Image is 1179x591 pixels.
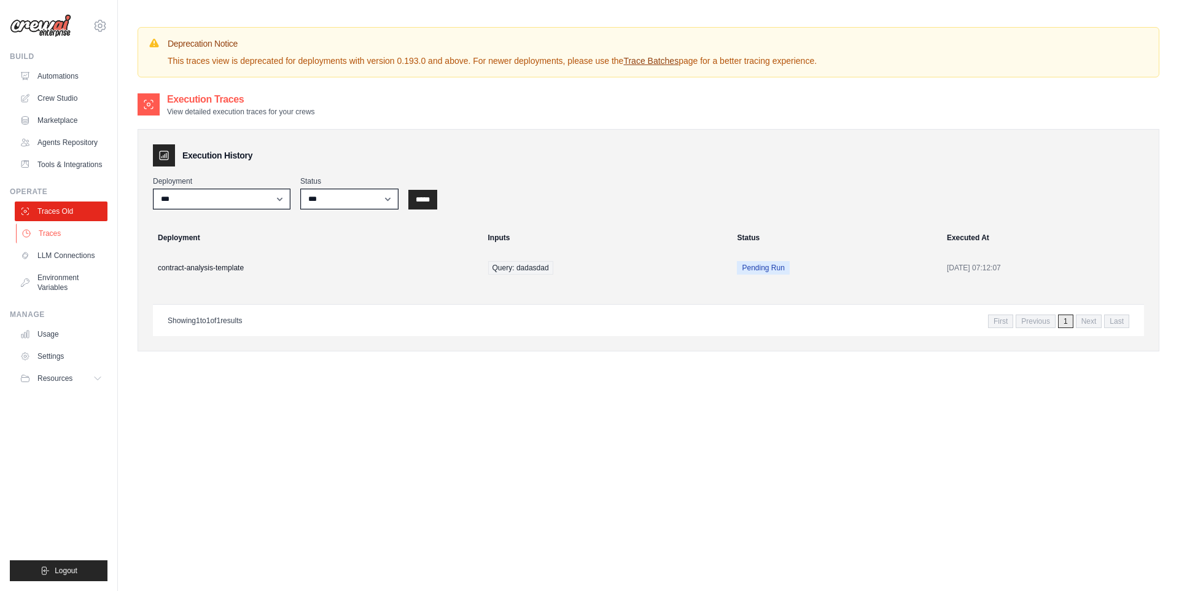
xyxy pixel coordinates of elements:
div: Operate [10,187,107,197]
th: Inputs [481,224,730,251]
a: Environment Variables [15,268,107,297]
button: Resources [15,369,107,388]
div: Build [10,52,107,61]
span: 1 [216,316,220,325]
th: Deployment [143,224,481,251]
a: Crew Studio [15,88,107,108]
th: Executed At [940,224,1154,251]
span: Resources [37,374,72,383]
span: First [988,315,1013,328]
a: Agents Repository [15,133,107,152]
td: [DATE] 07:12:07 [940,251,1154,284]
td: contract-analysis-template [143,251,481,284]
a: LLM Connections [15,246,107,265]
h2: Execution Traces [167,92,315,107]
p: View detailed execution traces for your crews [167,107,315,117]
span: 1 [1058,315,1073,328]
span: Last [1104,315,1129,328]
h3: Execution History [182,149,252,162]
nav: Pagination [988,315,1129,328]
a: Marketplace [15,111,107,130]
span: Logout [55,566,77,576]
button: Logout [10,560,107,581]
th: Status [730,224,939,251]
td: {"query":"dadasdad"} [481,251,730,284]
a: Usage [15,324,107,344]
span: 1 [196,316,200,325]
img: Logo [10,14,71,37]
a: Traces Old [15,202,107,221]
a: Settings [15,346,107,366]
p: Showing to of results [168,316,242,326]
label: Status [300,176,399,186]
label: Deployment [153,176,290,186]
a: Tools & Integrations [15,155,107,174]
div: Manage [10,310,107,319]
span: Next [1076,315,1102,328]
span: Previous [1016,315,1056,328]
a: Trace Batches [623,56,679,66]
a: Traces [16,224,109,243]
span: Query: dadasdad [488,261,553,275]
p: This traces view is deprecated for deployments with version 0.193.0 and above. For newer deployme... [168,55,817,67]
span: 1 [206,316,211,325]
span: Pending Run [737,261,789,275]
h3: Deprecation Notice [168,37,817,50]
a: Automations [15,66,107,86]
